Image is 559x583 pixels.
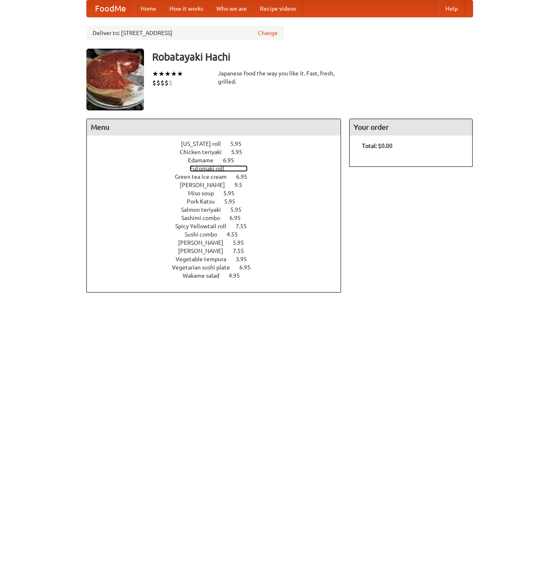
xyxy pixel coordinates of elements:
span: Miso soup [188,190,222,197]
li: $ [165,78,169,87]
div: Deliver to: [STREET_ADDRESS] [86,26,284,40]
span: 6.95 [223,157,242,164]
a: Futomaki roll [190,165,248,172]
span: Salmon teriyaki [181,206,229,213]
h4: Menu [87,119,341,136]
a: [PERSON_NAME] 9.5 [180,182,257,188]
a: [US_STATE] roll 5.95 [181,140,257,147]
a: Green tea ice cream 6.95 [175,173,262,180]
a: Chicken teriyaki 5.95 [180,149,257,155]
span: 5.95 [230,206,250,213]
span: 5.95 [230,140,250,147]
span: [US_STATE] roll [181,140,229,147]
span: 7.55 [233,248,252,254]
span: 3.95 [236,256,255,262]
span: 4.95 [229,272,248,279]
li: $ [160,78,165,87]
li: ★ [171,69,177,78]
span: [PERSON_NAME] [178,248,232,254]
a: Home [134,0,163,17]
a: Recipe videos [253,0,303,17]
span: Chicken teriyaki [180,149,230,155]
span: Sashimi combo [181,215,228,221]
a: Spicy Yellowtail roll 7.55 [175,223,262,229]
span: Spicy Yellowtail roll [175,223,234,229]
span: 5.95 [231,149,251,155]
a: [PERSON_NAME] 7.55 [178,248,259,254]
span: Futomaki roll [190,165,232,172]
a: FoodMe [87,0,134,17]
img: angular.jpg [86,49,144,110]
span: Green tea ice cream [175,173,235,180]
a: Help [439,0,464,17]
li: $ [169,78,173,87]
span: 6.95 [230,215,249,221]
span: 6.95 [236,173,255,180]
span: Vegetable tempura [176,256,234,262]
span: Sushi combo [185,231,225,238]
a: Change [258,29,278,37]
span: [PERSON_NAME] [180,182,233,188]
span: 6.95 [239,264,259,271]
a: [PERSON_NAME] 5.95 [178,239,259,246]
a: How it works [163,0,210,17]
span: Pork Katsu [187,198,223,205]
span: [PERSON_NAME] [178,239,232,246]
span: 7.55 [236,223,255,229]
h4: Your order [350,119,472,136]
a: Sashimi combo 6.95 [181,215,256,221]
li: ★ [158,69,165,78]
a: Vegetable tempura 3.95 [176,256,262,262]
a: Pork Katsu 5.95 [187,198,251,205]
a: Wakame salad 4.95 [183,272,255,279]
a: Vegetarian sushi plate 6.95 [172,264,266,271]
li: $ [152,78,156,87]
li: $ [156,78,160,87]
span: Edamame [188,157,222,164]
span: 5.95 [233,239,252,246]
span: Wakame salad [183,272,227,279]
span: 5.95 [224,198,244,205]
a: Who we are [210,0,253,17]
span: Vegetarian sushi plate [172,264,238,271]
h3: Robatayaki Hachi [152,49,473,65]
li: ★ [165,69,171,78]
a: Sushi combo 4.55 [185,231,253,238]
span: 4.55 [227,231,246,238]
b: Total: $0.00 [362,143,392,149]
a: Edamame 6.95 [188,157,249,164]
a: Salmon teriyaki 5.95 [181,206,257,213]
li: ★ [177,69,183,78]
span: 5.95 [223,190,243,197]
li: ★ [152,69,158,78]
span: 9.5 [234,182,251,188]
div: Japanese food the way you like it. Fast, fresh, grilled. [218,69,341,86]
a: Miso soup 5.95 [188,190,250,197]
